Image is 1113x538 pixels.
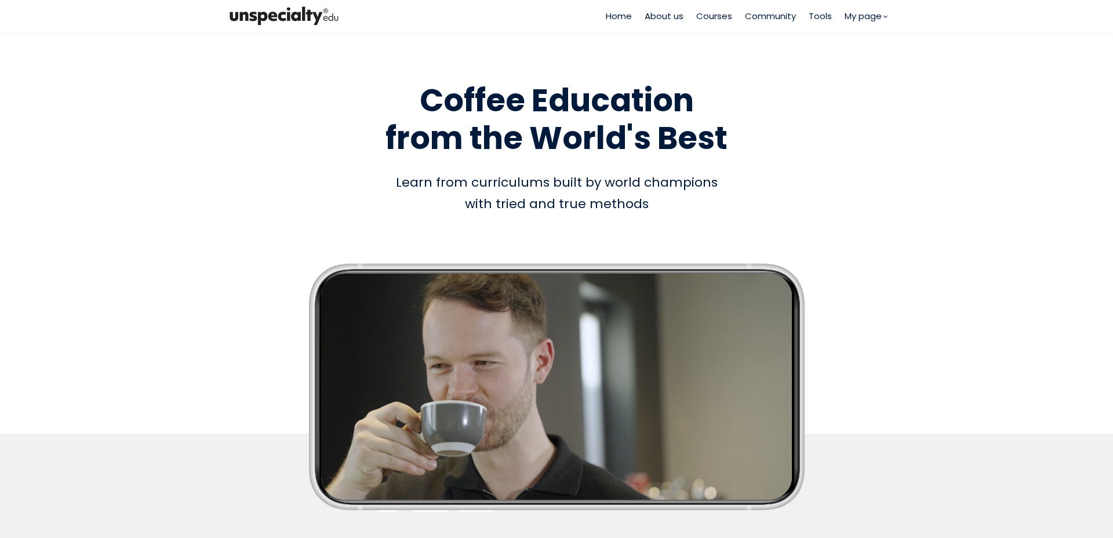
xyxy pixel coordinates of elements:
[645,9,683,23] a: About us
[606,9,632,23] a: Home
[845,9,882,23] span: My page
[696,9,732,23] a: Courses
[845,9,887,23] a: My page
[226,82,887,157] h1: Coffee Education from the World's Best
[745,9,796,23] a: Community
[809,9,832,23] a: Tools
[226,4,342,28] img: bc390a18feecddb333977e298b3a00a1.png
[226,172,887,215] div: Learn from curriculums built by world champions with tried and true methods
